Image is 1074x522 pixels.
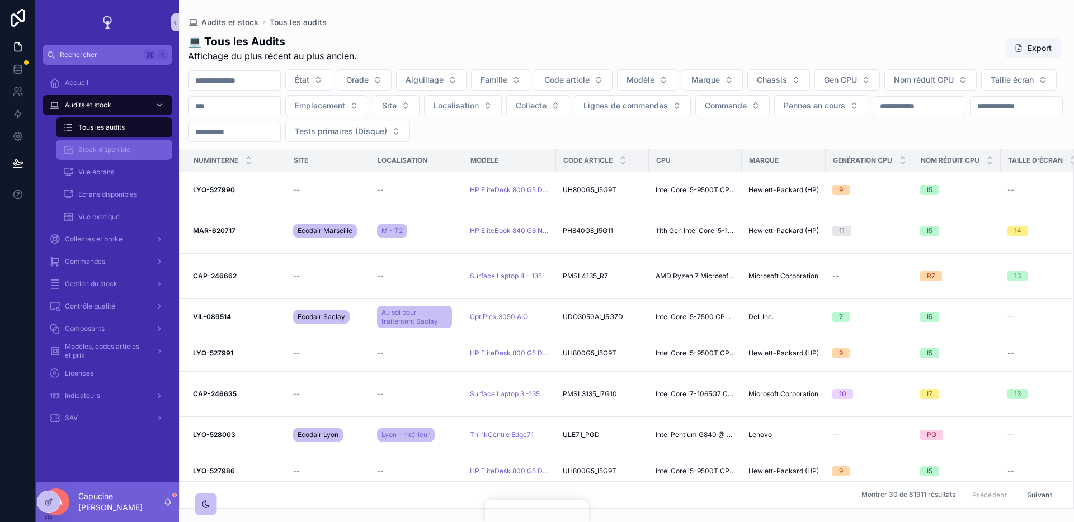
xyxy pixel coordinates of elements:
span: État [295,74,309,86]
span: Taille d'écran [1008,156,1063,165]
a: Commandes [43,251,172,272]
span: Marque [749,156,779,165]
span: UH800G5_I5G9T [563,349,616,358]
a: ThinkCentre Edge71 [470,430,549,439]
a: Gestion du stock [43,274,172,294]
span: Intel Core i5-7500 CPU @ 3.40GHz [656,312,735,321]
div: I5 [927,312,932,322]
div: 9 [839,185,843,195]
a: -- [832,430,907,439]
div: I5 [927,466,932,476]
a: PMSL3135_I7G10 [563,390,642,398]
a: Ecodair Saclay [293,308,364,326]
a: Modèles, codes articles et prix [43,341,172,361]
span: Affichage du plus récent au plus ancien. [188,49,357,63]
span: Nom réduit CPU [921,156,979,165]
a: Microsoft Corporation [748,390,819,398]
span: Modele [470,156,498,165]
a: HP EliteDesk 800 G5 Desktop Mini [470,186,549,194]
a: Hewlett-Packard (HP) [748,349,819,358]
a: Intel Pentium G840 @ 2.80GHz [656,430,735,439]
span: Nom réduit CPU [894,74,954,86]
div: R7 [927,271,935,281]
button: Select Button [337,69,392,91]
button: Select Button [682,69,743,91]
span: Taille écran [991,74,1034,86]
span: Stock disponible [78,145,130,154]
a: -- [293,272,364,281]
span: Site [294,156,308,165]
span: Vue exotique [78,212,120,221]
div: I7 [927,389,932,399]
div: 13 [1014,389,1021,399]
span: ULE71_PGD [563,430,600,439]
div: I5 [927,348,932,358]
span: SAV [65,414,78,423]
a: Ecodair Marseille [293,222,364,240]
button: Export [1005,38,1061,58]
span: 11th Gen Intel Core i5-1145G7 @ 2.60GHz [656,226,735,235]
a: OptiPlex 3050 AIO [470,312,549,321]
a: UH800G5_I5G9T [563,349,642,358]
span: -- [293,349,300,358]
span: Commande [705,100,747,111]
a: Intel Core i5-9500T CPU @ 2.20GHz [656,349,735,358]
a: UDO3050AI_I5G7D [563,312,642,321]
strong: MAR-620717 [193,226,235,235]
span: Lenovo [748,430,772,439]
a: PG [920,430,994,440]
span: Gen CPU [824,74,857,86]
a: UH800G5_I5G9T [563,186,642,194]
a: -- [377,390,456,398]
span: Ecodair Saclay [298,312,345,321]
span: Intel Core i7-1065G7 CPU @ 1.30GHz [656,390,735,398]
a: Tous les audits [270,17,327,28]
button: Select Button [814,69,880,91]
a: MAR-620717 [193,226,257,235]
span: HP EliteDesk 800 G5 Desktop Mini [470,349,549,358]
span: PMSL4135_R7 [563,272,608,281]
span: -- [293,186,300,194]
span: Lignes de commandes [583,100,668,111]
a: Composants [43,319,172,339]
span: Lyon - Intérieur [381,430,430,439]
h1: 💻 Tous les Audits [188,34,357,49]
a: Hewlett-Packard (HP) [748,467,819,476]
span: -- [377,349,384,358]
a: Accueil [43,73,172,93]
div: I5 [927,226,932,236]
span: -- [1007,349,1014,358]
a: AMD Ryzen 7 Microsoft Surface Edition [656,272,735,281]
span: UDO3050AI_I5G7D [563,312,623,321]
span: HP EliteBook 840 G8 Notebook PC [470,226,549,235]
a: -- [293,467,364,476]
span: Localisation [378,156,427,165]
strong: LYO-527990 [193,186,235,194]
div: 10 [839,389,846,399]
a: HP EliteDesk 800 G5 Desktop Mini [470,467,549,476]
span: -- [293,272,300,281]
span: Tous les audits [78,123,125,132]
a: ULE71_PGD [563,430,642,439]
span: Hewlett-Packard (HP) [748,186,819,194]
a: Intel Core i5-9500T CPU @ 2.20GHz [656,467,735,476]
span: Aiguillage [406,74,444,86]
span: Code article [544,74,590,86]
a: I5 [920,312,994,322]
span: Collectes et broke [65,235,123,244]
span: -- [832,430,839,439]
button: Select Button [774,95,868,116]
a: 11 [832,226,907,236]
button: Select Button [285,121,410,142]
strong: LYO-527986 [193,467,235,475]
a: 9 [832,185,907,195]
button: Select Button [617,69,677,91]
a: Audits et stock [188,17,258,28]
a: I5 [920,226,994,236]
span: ThinkCentre Edge71 [470,430,534,439]
span: Rechercher [60,50,140,59]
a: Intel Core i5-9500T CPU @ 2.20GHz [656,186,735,194]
